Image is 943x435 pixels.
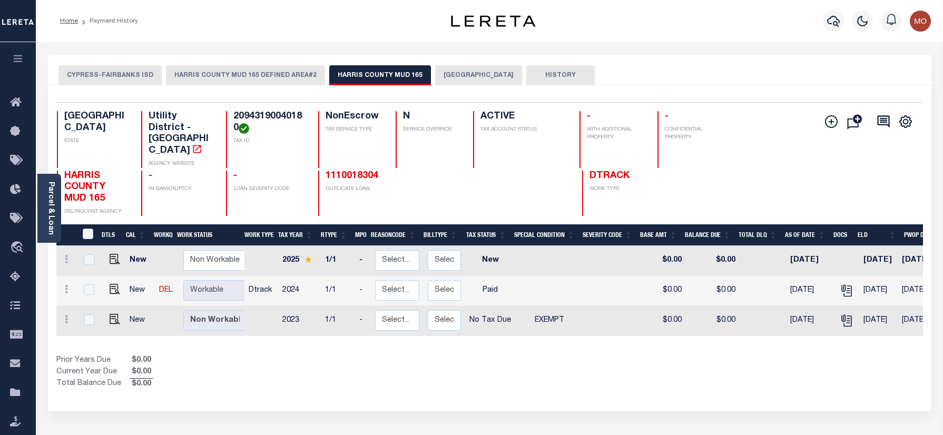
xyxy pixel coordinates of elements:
th: Balance Due: activate to sort column ascending [681,224,734,246]
td: No Tax Due [465,306,515,336]
p: LOAN SEVERITY CODE [233,185,306,193]
th: Tax Year: activate to sort column ascending [274,224,317,246]
th: WorkQ [150,224,173,246]
td: Paid [465,276,515,306]
th: DTLS [97,224,122,246]
td: [DATE] [786,306,834,336]
p: SERVICE OVERRIDE [403,126,460,134]
p: TAX ACCOUNT STATUS [480,126,567,134]
td: Total Balance Due [56,378,130,390]
p: AGENCY WEBSITE [149,160,213,168]
th: &nbsp; [76,224,98,246]
td: 1/1 [321,276,355,306]
th: ReasonCode: activate to sort column ascending [367,224,419,246]
th: Base Amt: activate to sort column ascending [636,224,681,246]
p: DELINQUENT AGENCY [64,208,129,216]
span: EXEMPT [535,317,564,324]
td: 2023 [278,306,321,336]
li: Payment History [78,16,138,26]
td: 2025 [278,246,321,276]
td: New [125,306,155,336]
h4: ACTIVE [480,111,567,123]
p: CONFIDENTIAL PROPERTY [665,126,730,142]
th: ELD: activate to sort column ascending [853,224,900,246]
td: 2024 [278,276,321,306]
p: STATE [64,137,129,145]
a: Home [60,18,78,24]
td: $0.00 [686,246,740,276]
th: Work Status [173,224,244,246]
td: [DATE] [859,306,898,336]
span: $0.00 [130,367,153,378]
th: &nbsp;&nbsp;&nbsp;&nbsp;&nbsp;&nbsp;&nbsp;&nbsp;&nbsp;&nbsp; [56,224,76,246]
td: [DATE] [859,276,898,306]
th: MPO [351,224,367,246]
th: Total DLQ: activate to sort column ascending [734,224,781,246]
h4: [GEOGRAPHIC_DATA] [64,111,129,134]
th: Work Type [240,224,274,246]
p: WORK TYPE [590,185,654,193]
th: RType: activate to sort column ascending [317,224,351,246]
th: Docs [829,224,854,246]
td: - [355,306,371,336]
p: IN BANKRUPTCY [149,185,213,193]
td: $0.00 [641,246,686,276]
span: - [587,112,591,121]
td: Dtrack [244,276,278,306]
th: CAL: activate to sort column ascending [122,224,150,246]
td: New [465,246,515,276]
th: Severity Code: activate to sort column ascending [578,224,636,246]
td: Current Year Due [56,367,130,378]
td: [DATE] [786,246,834,276]
th: As of Date: activate to sort column ascending [781,224,829,246]
p: DUPLICATE LOAN [326,185,463,193]
th: Tax Status: activate to sort column ascending [461,224,510,246]
span: $0.00 [130,355,153,367]
span: DTRACK [590,171,630,181]
h4: Utility District - [GEOGRAPHIC_DATA] [149,111,213,156]
span: - [665,112,669,121]
a: Parcel & Loan [47,182,54,235]
td: [DATE] [786,276,834,306]
button: HISTORY [526,65,595,85]
td: $0.00 [641,276,686,306]
a: DEL [159,286,173,294]
td: 1/1 [321,306,355,336]
a: 1110018304 [326,171,378,181]
p: TAX ID [233,137,306,145]
i: travel_explore [10,241,27,255]
img: svg+xml;base64,PHN2ZyB4bWxucz0iaHR0cDovL3d3dy53My5vcmcvMjAwMC9zdmciIHBvaW50ZXItZXZlbnRzPSJub25lIi... [910,11,931,32]
td: $0.00 [641,306,686,336]
td: New [125,276,155,306]
span: $0.00 [130,379,153,390]
h4: 20943190040180 [233,111,306,134]
button: HARRIS COUNTY MUD 165 [329,65,431,85]
th: Special Condition: activate to sort column ascending [510,224,578,246]
td: $0.00 [686,306,740,336]
td: [DATE] [859,246,898,276]
button: HARRIS COUNTY MUD 165 DEFINED AREA#2 [166,65,325,85]
img: logo-dark.svg [451,15,535,27]
span: - [149,171,152,181]
td: $0.00 [686,276,740,306]
td: - [355,276,371,306]
th: BillType: activate to sort column ascending [419,224,461,246]
button: [GEOGRAPHIC_DATA] [435,65,522,85]
span: HARRIS COUNTY MUD 165 [64,171,105,203]
h4: N [403,111,460,123]
p: WITH ADDITIONAL PROPERTY [587,126,644,142]
img: Star.svg [304,256,312,263]
td: Prior Years Due [56,355,130,367]
td: New [125,246,155,276]
span: - [233,171,237,181]
button: CYPRESS-FAIRBANKS ISD [58,65,162,85]
td: 1/1 [321,246,355,276]
p: TAX SERVICE TYPE [326,126,383,134]
td: - [355,246,371,276]
h4: NonEscrow [326,111,383,123]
